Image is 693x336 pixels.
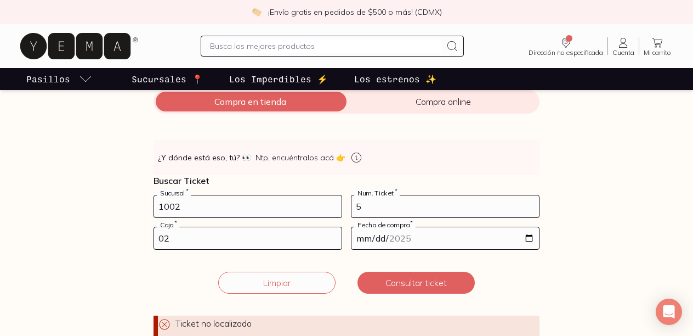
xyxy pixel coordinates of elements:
a: Dirección no especificada [524,36,607,56]
p: Los estrenos ✨ [354,72,436,86]
div: Open Intercom Messenger [656,299,682,325]
span: Compra online [346,96,539,107]
strong: ¿Y dónde está eso, tú? [158,152,251,163]
span: Cuenta [612,49,634,56]
p: ¡Envío gratis en pedidos de $500 o más! (CDMX) [268,7,442,18]
span: 👀 [242,152,251,163]
p: Pasillos [26,72,70,86]
label: Sucursal [157,189,191,197]
a: Los estrenos ✨ [352,68,439,90]
a: Mi carrito [639,36,675,56]
button: Limpiar [218,272,336,294]
img: check [252,7,262,17]
a: pasillo-todos-link [24,68,94,90]
p: Sucursales 📍 [132,72,203,86]
input: Busca los mejores productos [210,40,441,53]
span: Ticket no localizado [175,318,252,329]
input: 03 [154,227,342,249]
input: 123 [351,195,539,217]
a: Los Imperdibles ⚡️ [227,68,330,90]
p: Buscar Ticket [154,175,539,186]
input: 14-05-2023 [351,227,539,249]
span: Mi carrito [644,49,671,56]
label: Fecha de compra [354,221,416,229]
span: Ntp, encuéntralos acá 👉 [255,152,345,163]
input: 728 [154,195,342,217]
p: Los Imperdibles ⚡️ [229,72,328,86]
a: Sucursales 📍 [129,68,205,90]
label: Num. Ticket [354,189,400,197]
label: Caja [157,221,179,229]
span: Dirección no especificada [529,49,603,56]
span: Compra en tienda [154,96,346,107]
a: Cuenta [608,36,639,56]
button: Consultar ticket [357,272,475,294]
